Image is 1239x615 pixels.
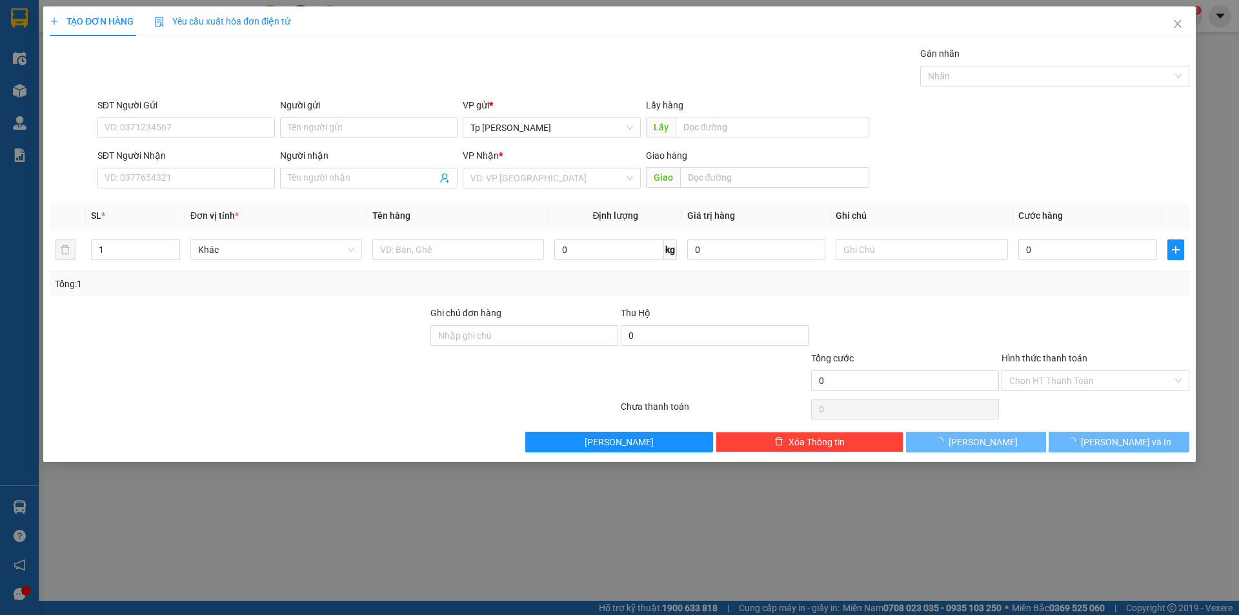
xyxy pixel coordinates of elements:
[789,435,845,449] span: Xóa Thông tin
[920,48,960,59] label: Gán nhãn
[1173,19,1183,29] span: close
[774,437,783,447] span: delete
[154,16,290,26] span: Yêu cầu xuất hóa đơn điện tử
[471,118,633,137] span: Tp Hồ Chí Minh
[55,277,478,291] div: Tổng: 1
[372,239,544,260] input: VD: Bàn, Ghế
[190,210,239,221] span: Đơn vị tính
[716,432,904,452] button: deleteXóa Thông tin
[372,210,410,221] span: Tên hàng
[906,432,1046,452] button: [PERSON_NAME]
[1067,437,1081,446] span: loading
[680,167,869,188] input: Dọc đường
[1081,435,1171,449] span: [PERSON_NAME] và In
[1168,245,1184,255] span: plus
[280,148,458,163] div: Người nhận
[463,150,499,161] span: VP Nhận
[1049,432,1189,452] button: [PERSON_NAME] và In
[836,239,1008,260] input: Ghi Chú
[463,98,641,112] div: VP gửi
[1160,6,1196,43] button: Close
[687,210,735,221] span: Giá trị hàng
[619,399,810,422] div: Chưa thanh toán
[646,150,687,161] span: Giao hàng
[585,435,654,449] span: [PERSON_NAME]
[97,98,275,112] div: SĐT Người Gửi
[949,435,1018,449] span: [PERSON_NAME]
[646,167,680,188] span: Giao
[676,117,869,137] input: Dọc đường
[621,308,650,318] span: Thu Hộ
[1002,353,1087,363] label: Hình thức thanh toán
[526,432,714,452] button: [PERSON_NAME]
[687,239,826,260] input: 0
[935,437,949,446] span: loading
[55,239,76,260] button: delete
[154,17,165,27] img: icon
[91,210,101,221] span: SL
[280,98,458,112] div: Người gửi
[440,173,450,183] span: user-add
[1018,210,1063,221] span: Cước hàng
[50,17,59,26] span: plus
[198,240,354,259] span: Khác
[831,203,1013,228] th: Ghi chú
[97,148,275,163] div: SĐT Người Nhận
[430,325,618,346] input: Ghi chú đơn hàng
[646,117,676,137] span: Lấy
[664,239,677,260] span: kg
[50,16,134,26] span: TẠO ĐƠN HÀNG
[593,210,639,221] span: Định lượng
[430,308,501,318] label: Ghi chú đơn hàng
[1167,239,1184,260] button: plus
[811,353,854,363] span: Tổng cước
[646,100,683,110] span: Lấy hàng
